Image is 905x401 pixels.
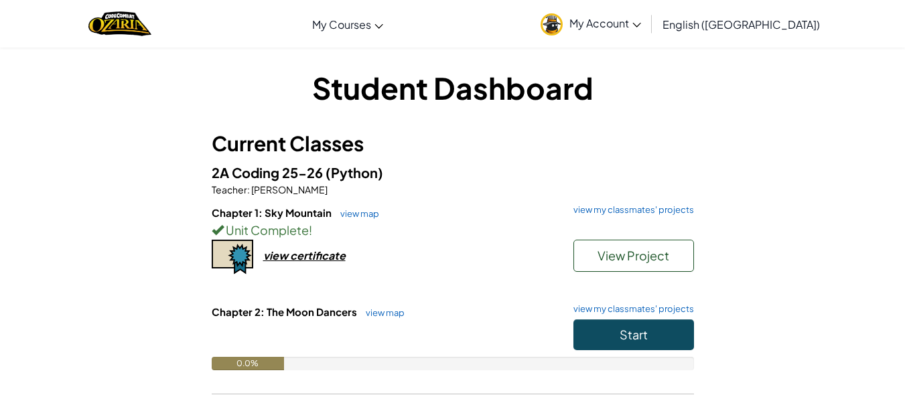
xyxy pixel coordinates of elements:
[309,222,312,238] span: !
[305,6,390,42] a: My Courses
[573,319,694,350] button: Start
[534,3,648,45] a: My Account
[88,10,151,37] img: Home
[334,208,379,219] a: view map
[569,16,641,30] span: My Account
[359,307,405,318] a: view map
[541,13,563,35] img: avatar
[656,6,827,42] a: English ([GEOGRAPHIC_DATA])
[567,206,694,214] a: view my classmates' projects
[663,17,820,31] span: English ([GEOGRAPHIC_DATA])
[212,248,346,262] a: view certificate
[573,240,694,272] button: View Project
[620,327,648,342] span: Start
[312,17,371,31] span: My Courses
[250,183,328,195] span: [PERSON_NAME]
[326,164,383,181] span: (Python)
[247,183,250,195] span: :
[212,240,253,274] img: certificate-icon.png
[212,67,694,108] h1: Student Dashboard
[263,248,346,262] div: view certificate
[212,183,247,195] span: Teacher
[212,129,694,159] h3: Current Classes
[88,10,151,37] a: Ozaria by CodeCombat logo
[224,222,309,238] span: Unit Complete
[212,305,359,318] span: Chapter 2: The Moon Dancers
[598,248,669,263] span: View Project
[212,357,284,370] div: 0.0%
[567,305,694,313] a: view my classmates' projects
[212,206,334,219] span: Chapter 1: Sky Mountain
[212,164,326,181] span: 2A Coding 25-26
